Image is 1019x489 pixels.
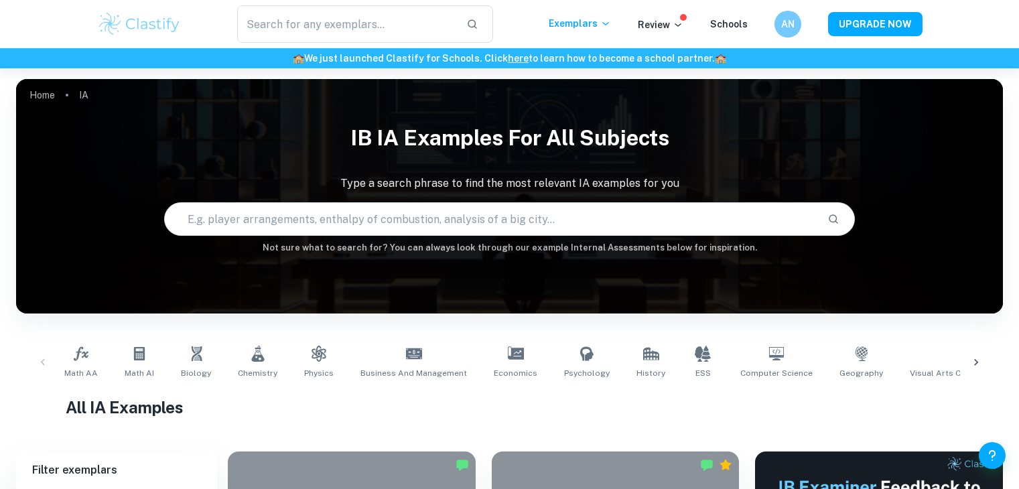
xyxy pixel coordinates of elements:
[293,53,304,64] span: 🏫
[304,367,334,379] span: Physics
[740,367,813,379] span: Computer Science
[828,12,923,36] button: UPGRADE NOW
[638,17,683,32] p: Review
[238,367,277,379] span: Chemistry
[822,208,845,230] button: Search
[636,367,665,379] span: History
[695,367,711,379] span: ESS
[3,51,1016,66] h6: We just launched Clastify for Schools. Click to learn how to become a school partner.
[237,5,456,43] input: Search for any exemplars...
[165,200,817,238] input: E.g. player arrangements, enthalpy of combustion, analysis of a big city...
[16,241,1003,255] h6: Not sure what to search for? You can always look through our example Internal Assessments below f...
[839,367,883,379] span: Geography
[16,451,217,489] h6: Filter exemplars
[780,17,795,31] h6: AN
[700,458,714,472] img: Marked
[710,19,748,29] a: Schools
[549,16,611,31] p: Exemplars
[508,53,529,64] a: here
[125,367,154,379] span: Math AI
[360,367,467,379] span: Business and Management
[979,442,1006,469] button: Help and Feedback
[774,11,801,38] button: AN
[494,367,537,379] span: Economics
[16,117,1003,159] h1: IB IA examples for all subjects
[66,395,954,419] h1: All IA Examples
[564,367,610,379] span: Psychology
[719,458,732,472] div: Premium
[181,367,211,379] span: Biology
[16,176,1003,192] p: Type a search phrase to find the most relevant IA examples for you
[97,11,182,38] img: Clastify logo
[29,86,55,104] a: Home
[715,53,726,64] span: 🏫
[456,458,469,472] img: Marked
[79,88,88,102] p: IA
[64,367,98,379] span: Math AA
